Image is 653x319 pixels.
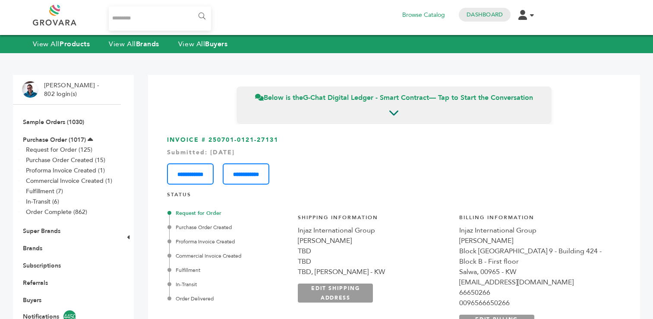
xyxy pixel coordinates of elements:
div: Fulfillment [169,266,288,274]
div: [EMAIL_ADDRESS][DOMAIN_NAME] [459,277,612,287]
div: [PERSON_NAME] [298,236,450,246]
input: Search... [109,6,211,31]
div: Block [GEOGRAPHIC_DATA] 9 - Building 424 - Block B - First floor [459,246,612,267]
a: Brands [23,244,42,252]
div: 66650266 [459,287,612,298]
a: Order Complete (862) [26,208,87,216]
div: Injaz International Group [459,225,612,236]
div: In-Transit [169,281,288,288]
a: EDIT SHIPPING ADDRESS [298,284,373,303]
a: Purchase Order Created (15) [26,156,105,164]
a: View AllBuyers [178,39,228,49]
div: TBD, [PERSON_NAME] - KW [298,267,450,277]
a: Request for Order (125) [26,146,92,154]
strong: G-Chat Digital Ledger - Smart Contract [303,93,429,102]
div: Injaz International Group [298,225,450,236]
div: Salwa, 00965 - KW [459,267,612,277]
a: Commercial Invoice Created (1) [26,177,112,185]
a: Buyers [23,296,41,304]
div: Order Delivered [169,295,288,303]
a: Subscriptions [23,262,61,270]
h4: Shipping Information [298,214,450,226]
strong: Buyers [205,39,227,49]
a: Referrals [23,279,48,287]
a: Sample Orders (1030) [23,118,84,126]
li: [PERSON_NAME] - 802 login(s) [44,81,101,98]
a: Purchase Order (1017) [23,136,86,144]
strong: Brands [136,39,159,49]
div: [PERSON_NAME] [459,236,612,246]
div: Commercial Invoice Created [169,252,288,260]
div: TBD [298,246,450,256]
div: Submitted: [DATE] [167,148,621,157]
div: Purchase Order Created [169,223,288,231]
strong: Products [60,39,90,49]
a: In-Transit (6) [26,198,59,206]
div: Request for Order [169,209,288,217]
h4: Billing Information [459,214,612,226]
div: TBD [298,256,450,267]
h4: STATUS [167,191,621,203]
h3: INVOICE # 250701-0121-27131 [167,136,621,185]
div: Proforma Invoice Created [169,238,288,246]
a: Browse Catalog [402,10,445,20]
a: Dashboard [467,11,503,19]
div: 0096566650266 [459,298,612,308]
a: View AllBrands [109,39,159,49]
a: Fulfillment (7) [26,187,63,195]
a: View AllProducts [33,39,90,49]
a: Super Brands [23,227,60,235]
a: Proforma Invoice Created (1) [26,166,105,175]
span: Below is the — Tap to Start the Conversation [255,93,533,102]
